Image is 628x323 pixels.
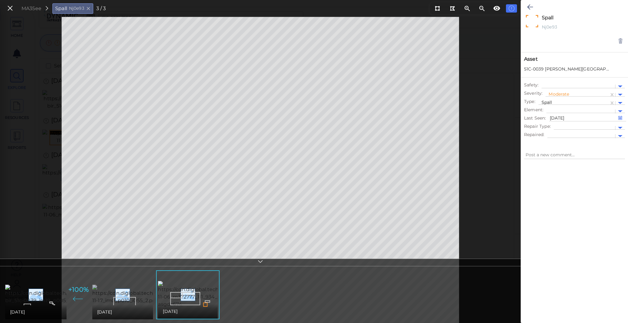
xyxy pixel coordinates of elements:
span: Asset [524,55,625,63]
span: Repaired : [524,131,544,138]
span: Type : [524,98,535,105]
img: https://cdn.diglobal.tech/width210/674/2013-11-06_m372777_111_934_p012_i068.png?asgd=674 [158,281,268,308]
iframe: Chat [602,295,623,318]
span: Repair Type : [524,123,551,130]
span: Spall [55,5,67,12]
img: https://cdn.diglobal.tech/width210/674/2017-11-17_im0_p010_i055_2.png?asgd=674 [92,285,202,304]
span: Element : [524,107,543,113]
span: Last Seen : [524,115,546,121]
span: Spall [542,100,552,105]
span: Nj0e93 [69,5,84,12]
span: [DATE] [10,308,25,316]
span: [DATE] [163,308,178,315]
span: Severity : [524,90,542,97]
span: [DATE] [97,308,112,316]
div: MA35ee [21,5,41,12]
img: https://cdn.diglobal.tech/width210/674/current-bir_51c-0039_im19_p005_i045.png?asgd=674 [5,285,123,304]
span: Safety : [524,82,538,88]
span: Moderate [549,91,569,97]
div: Nj0e93 [540,24,604,32]
span: 51C-0039 Rincon Creek [524,66,610,72]
textarea: Spall [540,14,604,21]
div: 3 / 3 [96,5,106,12]
span: + 100 % [68,285,89,294]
